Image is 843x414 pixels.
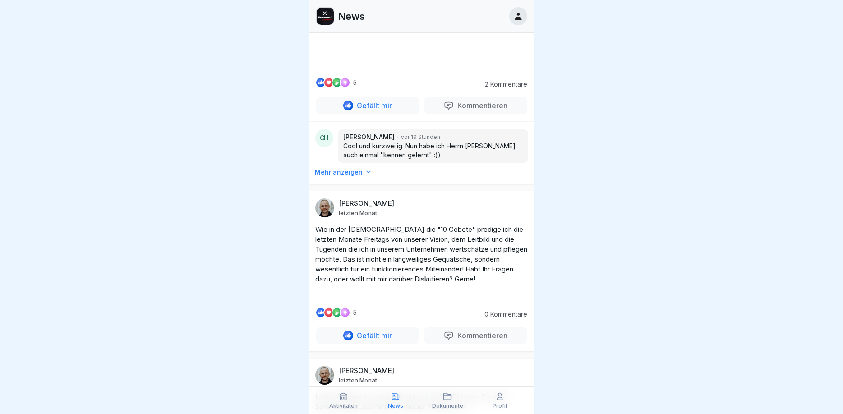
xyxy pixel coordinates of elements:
p: [PERSON_NAME] [343,133,395,142]
p: vor 19 Stunden [401,133,440,141]
p: Dokumente [432,403,463,409]
p: Cool und kurzweilig. Nun habe ich Herrn [PERSON_NAME] auch einmal "kennen gelernt" :)) [343,142,523,160]
p: Kommentieren [454,101,507,110]
p: letzten Monat [339,377,377,384]
p: Aktivitäten [329,403,358,409]
p: letzten Monat [339,209,377,216]
p: [PERSON_NAME] [339,199,394,207]
p: News [388,403,403,409]
p: Kommentieren [454,331,507,340]
p: Wie in der [DEMOGRAPHIC_DATA] die "10 Gebote" predige ich die letzten Monate Freitags von unserer... [315,225,528,284]
p: News [338,10,365,22]
p: Gefällt mir [353,331,392,340]
img: gjmq4gn0gq16rusbtbfa9wpn.png [317,8,334,25]
p: Mehr anzeigen [315,168,363,177]
p: 5 [353,79,357,86]
p: [PERSON_NAME] [339,367,394,375]
p: 5 [353,309,357,316]
p: Profil [493,403,507,409]
p: 0 Kommentare [478,311,527,318]
p: Gefällt mir [353,101,392,110]
p: 2 Kommentare [478,81,527,88]
div: CH [315,129,333,147]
